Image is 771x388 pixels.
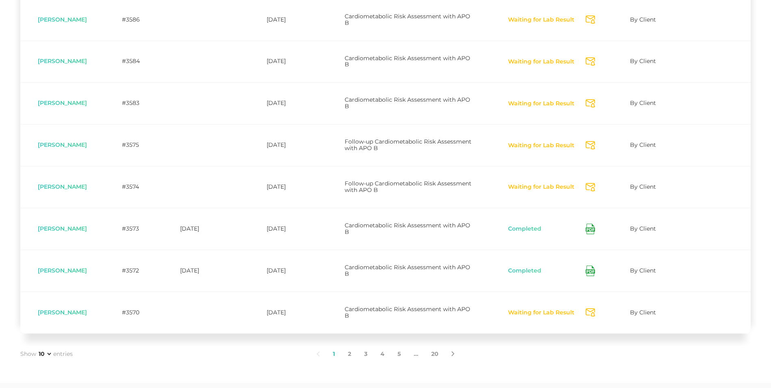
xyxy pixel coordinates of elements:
[163,250,249,292] td: [DATE]
[345,180,471,194] span: Follow-up Cardiometabolic Risk Assessment with APO B
[586,308,595,317] svg: Send Notification
[630,225,656,232] span: By Client
[586,99,595,108] svg: Send Notification
[345,305,470,319] span: Cardiometabolic Risk Assessment with APO B
[104,166,163,208] td: #3574
[630,16,656,23] span: By Client
[345,222,470,235] span: Cardiometabolic Risk Assessment with APO B
[104,124,163,166] td: #3575
[630,183,656,190] span: By Client
[630,99,656,107] span: By Client
[586,57,595,66] svg: Send Notification
[163,208,249,250] td: [DATE]
[38,183,87,190] span: [PERSON_NAME]
[345,13,470,26] span: Cardiometabolic Risk Assessment with APO B
[249,41,327,83] td: [DATE]
[249,124,327,166] td: [DATE]
[38,99,87,107] span: [PERSON_NAME]
[38,267,87,274] span: [PERSON_NAME]
[586,183,595,192] svg: Send Notification
[249,82,327,124] td: [DATE]
[508,142,575,150] button: Waiting for Lab Result
[249,166,327,208] td: [DATE]
[508,100,575,108] button: Waiting for Lab Result
[508,309,575,317] button: Waiting for Lab Result
[508,16,575,24] button: Waiting for Lab Result
[249,208,327,250] td: [DATE]
[374,346,391,363] a: 4
[37,350,52,358] select: Showentries
[341,346,358,363] a: 2
[508,267,542,275] button: Completed
[104,41,163,83] td: #3584
[104,250,163,292] td: #3572
[391,346,407,363] a: 5
[425,346,445,363] a: 20
[249,292,327,334] td: [DATE]
[630,141,656,148] span: By Client
[345,138,471,152] span: Follow-up Cardiometabolic Risk Assessment with APO B
[104,292,163,334] td: #3570
[38,57,87,65] span: [PERSON_NAME]
[508,225,542,233] button: Completed
[508,58,575,66] button: Waiting for Lab Result
[249,250,327,292] td: [DATE]
[104,82,163,124] td: #3583
[38,309,87,316] span: [PERSON_NAME]
[38,141,87,148] span: [PERSON_NAME]
[508,183,575,191] button: Waiting for Lab Result
[630,309,656,316] span: By Client
[630,267,656,274] span: By Client
[38,225,87,232] span: [PERSON_NAME]
[358,346,374,363] a: 3
[630,57,656,65] span: By Client
[586,141,595,150] svg: Send Notification
[38,16,87,23] span: [PERSON_NAME]
[345,264,470,277] span: Cardiometabolic Risk Assessment with APO B
[20,350,73,358] label: Show entries
[586,15,595,24] svg: Send Notification
[345,96,470,110] span: Cardiometabolic Risk Assessment with APO B
[345,54,470,68] span: Cardiometabolic Risk Assessment with APO B
[104,208,163,250] td: #3573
